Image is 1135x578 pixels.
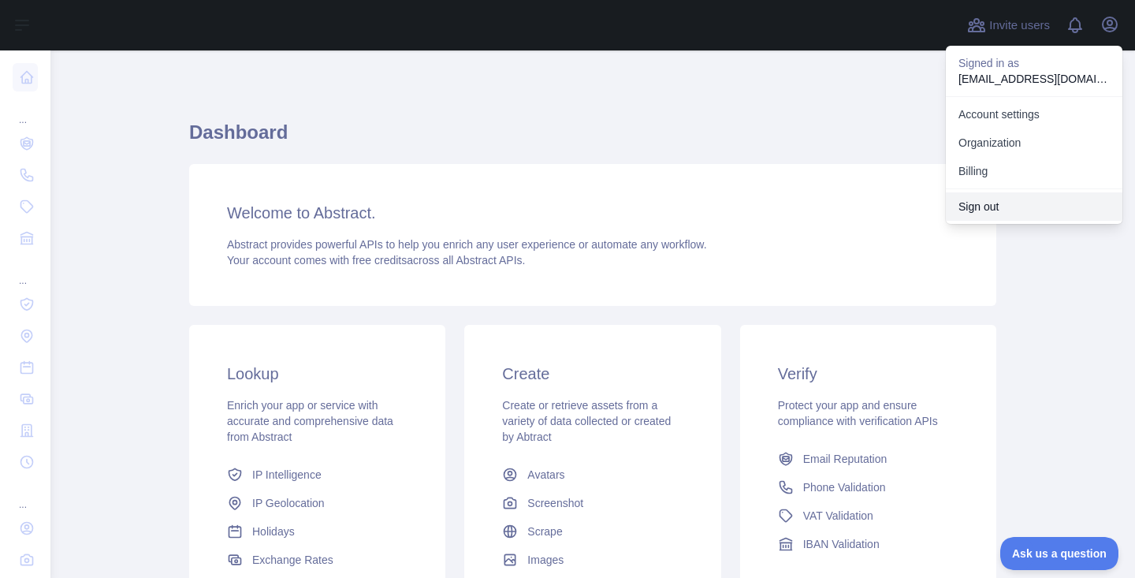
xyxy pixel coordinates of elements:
[221,517,414,546] a: Holidays
[221,489,414,517] a: IP Geolocation
[964,13,1053,38] button: Invite users
[227,254,525,267] span: Your account comes with across all Abstract APIs.
[252,552,333,568] span: Exchange Rates
[772,530,965,558] a: IBAN Validation
[527,524,562,539] span: Scrape
[803,536,880,552] span: IBAN Validation
[778,363,958,385] h3: Verify
[1000,537,1119,570] iframe: Toggle Customer Support
[352,254,407,267] span: free credits
[13,95,38,126] div: ...
[13,479,38,511] div: ...
[946,192,1122,221] button: Sign out
[496,461,689,489] a: Avatars
[227,399,393,443] span: Enrich your app or service with accurate and comprehensive data from Abstract
[252,524,295,539] span: Holidays
[189,120,996,158] h1: Dashboard
[496,546,689,574] a: Images
[496,489,689,517] a: Screenshot
[778,399,938,427] span: Protect your app and ensure compliance with verification APIs
[252,495,325,511] span: IP Geolocation
[958,71,1110,87] p: [EMAIL_ADDRESS][DOMAIN_NAME]
[221,461,414,489] a: IP Intelligence
[221,546,414,574] a: Exchange Rates
[252,467,322,483] span: IP Intelligence
[527,552,564,568] span: Images
[772,502,965,530] a: VAT Validation
[803,479,886,495] span: Phone Validation
[946,157,1122,185] button: Billing
[13,255,38,287] div: ...
[496,517,689,546] a: Scrape
[946,100,1122,129] a: Account settings
[527,467,564,483] span: Avatars
[803,508,873,524] span: VAT Validation
[803,451,888,467] span: Email Reputation
[527,495,583,511] span: Screenshot
[772,445,965,473] a: Email Reputation
[989,17,1050,35] span: Invite users
[958,55,1110,71] p: Signed in as
[227,238,707,251] span: Abstract provides powerful APIs to help you enrich any user experience or automate any workflow.
[502,363,683,385] h3: Create
[772,473,965,502] a: Phone Validation
[227,363,407,385] h3: Lookup
[946,129,1122,157] a: Organization
[502,399,671,443] span: Create or retrieve assets from a variety of data collected or created by Abtract
[227,202,958,224] h3: Welcome to Abstract.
